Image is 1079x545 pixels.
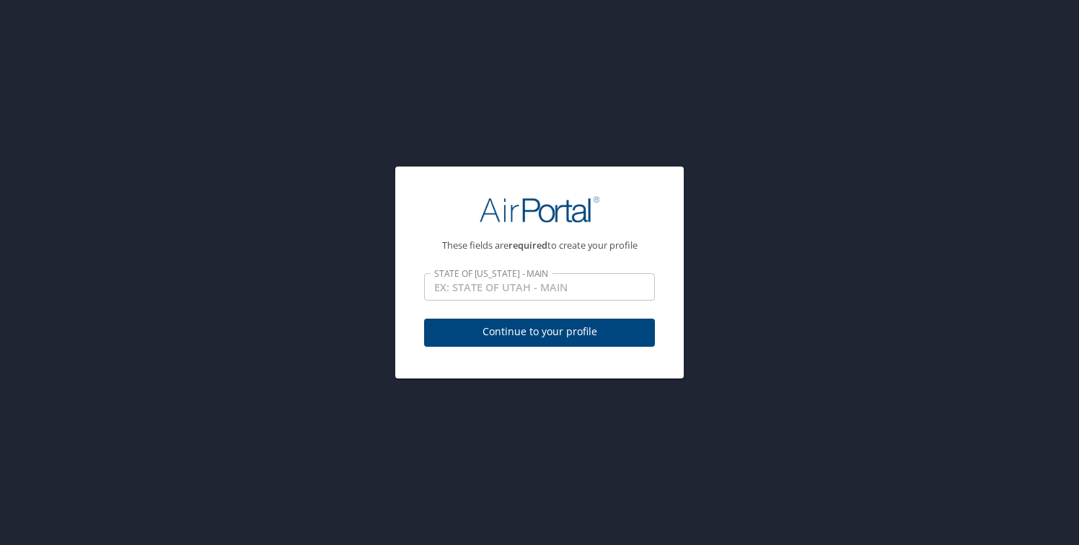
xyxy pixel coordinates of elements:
input: EX: STATE OF UTAH - MAIN [424,273,655,301]
span: Continue to your profile [436,323,643,341]
p: These fields are to create your profile [424,241,655,250]
button: Continue to your profile [424,319,655,347]
strong: required [508,239,547,252]
img: AirPortal Logo [480,195,599,223]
